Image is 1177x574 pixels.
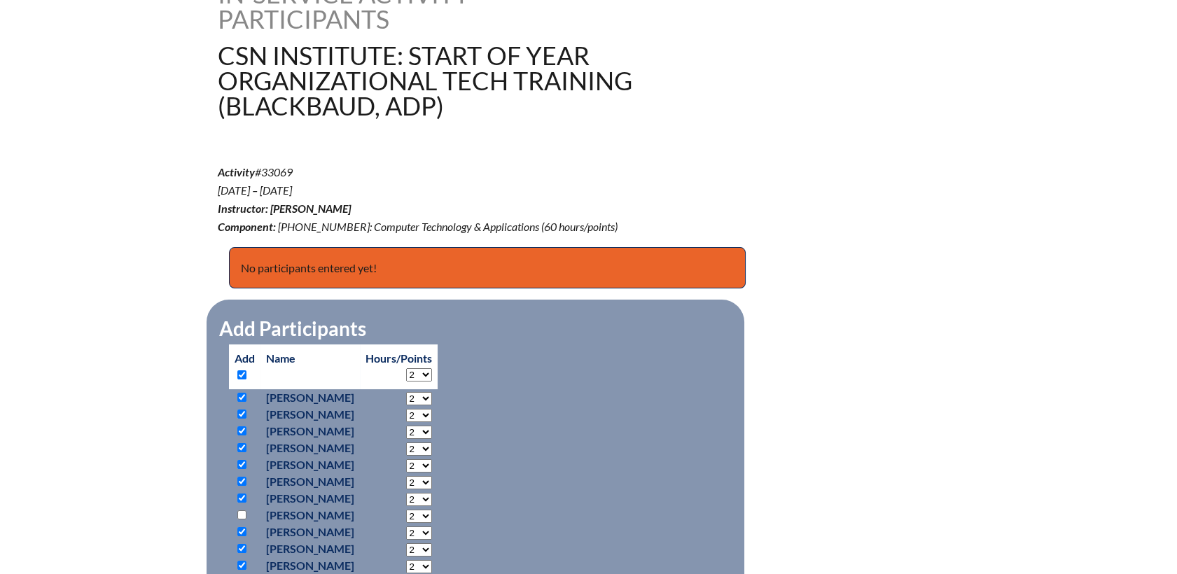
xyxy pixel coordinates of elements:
[266,440,354,456] p: [PERSON_NAME]
[266,389,354,406] p: [PERSON_NAME]
[266,406,354,423] p: [PERSON_NAME]
[218,163,711,236] p: #33069
[229,247,746,289] p: No participants entered yet!
[218,183,292,197] span: [DATE] – [DATE]
[266,507,354,524] p: [PERSON_NAME]
[278,220,539,233] span: [PHONE_NUMBER]: Computer Technology & Applications
[218,43,678,118] h1: CSN Institute: Start of Year Organizational Tech Training (Blackbaud, ADP)
[218,316,368,340] legend: Add Participants
[218,165,255,178] b: Activity
[266,456,354,473] p: [PERSON_NAME]
[266,540,354,557] p: [PERSON_NAME]
[270,202,351,215] span: [PERSON_NAME]
[365,350,432,367] p: Hours/Points
[266,524,354,540] p: [PERSON_NAME]
[266,423,354,440] p: [PERSON_NAME]
[266,350,354,367] p: Name
[266,473,354,490] p: [PERSON_NAME]
[218,202,268,215] b: Instructor:
[541,220,618,233] span: (60 hours/points)
[218,220,276,233] b: Component:
[266,557,354,574] p: [PERSON_NAME]
[266,490,354,507] p: [PERSON_NAME]
[235,350,255,384] p: Add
